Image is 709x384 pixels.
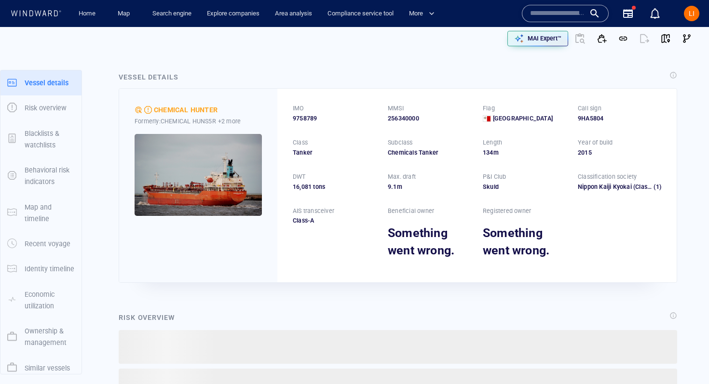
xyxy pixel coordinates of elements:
h1: Something went wrong. [483,225,566,259]
div: 16,081 tons [293,183,376,191]
p: Max. draft [388,172,416,181]
p: Call sign [578,104,601,113]
span: 1 [393,183,396,190]
button: Map [110,5,141,22]
p: Economic utilization [25,289,75,312]
a: Home [75,5,99,22]
a: Similar vessels [0,363,82,372]
p: MMSI [388,104,404,113]
p: Ownership & management [25,325,75,349]
p: AIS transceiver [293,207,334,215]
p: Registered owner [483,207,531,215]
div: Notification center [649,8,661,19]
p: Recent voyage [25,238,70,250]
a: Economic utilization [0,295,82,304]
div: Chemicals Tanker [388,148,471,157]
span: [GEOGRAPHIC_DATA] [493,114,553,123]
span: (1) [652,183,661,191]
h1: Something went wrong. [388,225,471,259]
span: More [409,8,435,19]
button: More [405,5,443,22]
p: Flag [483,104,495,113]
div: Formerly: CHEMICAL HUNS5R [135,116,262,126]
div: Nippon Kaiji Kyokai (ClassNK) [578,183,652,191]
a: Compliance service tool [324,5,397,22]
div: Nippon Kaiji Kyokai (ClassNK) [578,183,661,191]
p: P&I Club [483,172,506,181]
p: Vessel details [25,77,68,89]
a: Behavioral risk indicators [0,171,82,180]
button: Recent voyage [0,231,82,256]
a: Risk overview [0,103,82,112]
p: Beneficial owner [388,207,434,215]
p: IMO [293,104,304,113]
span: m [397,183,402,190]
button: Economic utilization [0,282,82,319]
div: 256340000 [388,114,471,123]
button: Identity timeline [0,256,82,281]
a: Ownership & management [0,332,82,341]
button: View on map [655,28,676,49]
p: Class [293,138,308,147]
button: Add to vessel list [591,28,613,49]
a: Blacklists & watchlists [0,134,82,143]
div: Tanker [293,148,376,157]
button: Visual Link Analysis [676,28,697,49]
span: ‌ [119,330,677,364]
a: Identity timeline [0,264,82,273]
button: Vessel details [0,70,82,95]
span: 9758789 [293,114,317,123]
div: 9HA5804 [578,114,661,123]
p: Identity timeline [25,263,74,275]
button: LI [682,4,701,23]
div: Moderate risk [144,106,152,114]
button: Home [71,5,102,22]
iframe: Chat [668,341,702,377]
span: . [391,183,393,190]
p: Classification society [578,172,637,181]
p: Risk overview [25,102,67,114]
button: Blacklists & watchlists [0,121,82,158]
a: Explore companies [203,5,263,22]
button: Behavioral risk indicators [0,158,82,195]
button: Ownership & management [0,318,82,356]
p: +2 more [218,116,241,126]
div: 2015 [578,148,661,157]
span: 134 [483,149,493,156]
img: 590882ed29eec50bf3314552_0 [135,134,262,216]
button: MAI Expert™ [507,31,568,46]
a: Map [114,5,137,22]
p: Subclass [388,138,413,147]
p: Year of build [578,138,613,147]
div: Skuld [483,183,566,191]
p: Similar vessels [25,362,70,374]
p: Length [483,138,502,147]
a: Recent voyage [0,239,82,248]
p: MAI Expert™ [528,34,561,43]
p: DWT [293,172,306,181]
button: Risk overview [0,95,82,120]
div: Risk overview [119,312,175,323]
span: LI [689,10,695,17]
p: Behavioral risk indicators [25,164,75,188]
button: Map and timeline [0,195,82,232]
span: m [493,149,499,156]
span: 9 [388,183,391,190]
a: Area analysis [271,5,316,22]
a: Map and timeline [0,208,82,217]
p: Blacklists & watchlists [25,128,75,151]
p: Map and timeline [25,201,75,225]
div: Vessel details [119,71,178,83]
a: Search engine [149,5,195,22]
button: Get link [613,28,634,49]
span: Class-A [293,217,314,224]
a: Vessel details [0,78,82,87]
div: CHEMICAL HUNTER [154,104,218,116]
button: Similar vessels [0,356,82,381]
div: Nadav D Compli defined risk: moderate risk [135,106,142,114]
